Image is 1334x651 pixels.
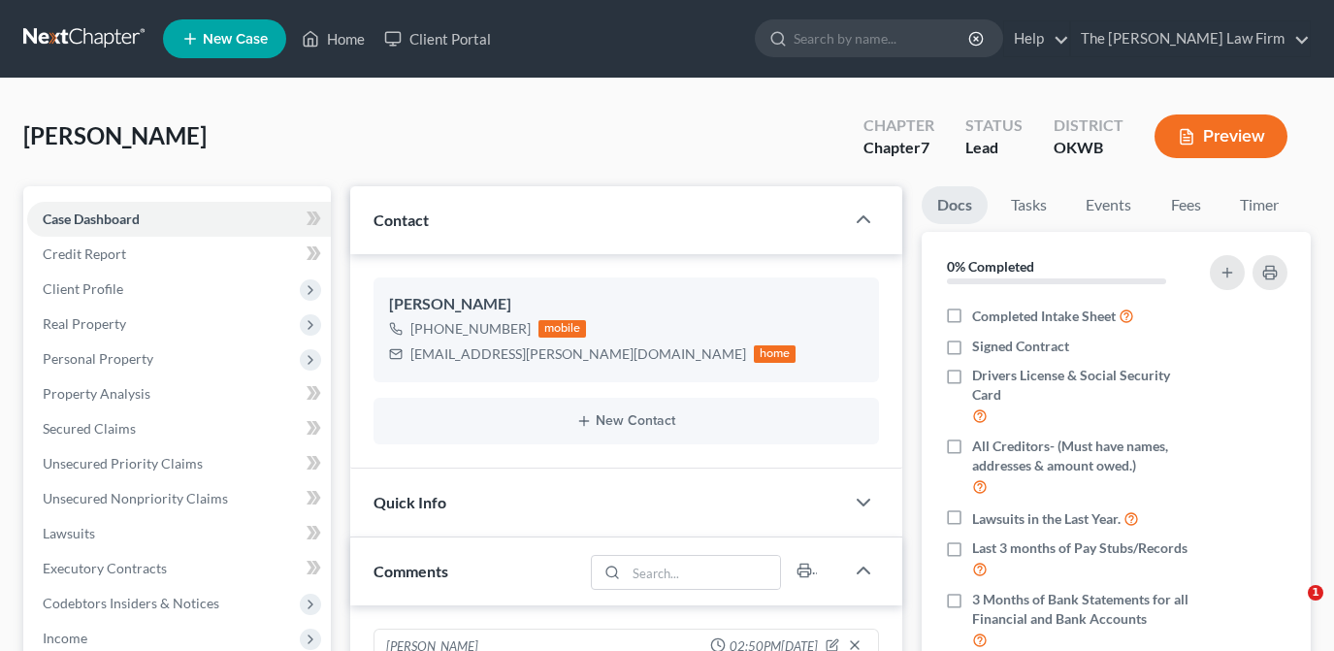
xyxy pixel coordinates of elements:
[972,337,1069,356] span: Signed Contract
[389,413,863,429] button: New Contact
[972,437,1197,475] span: All Creditors- (Must have names, addresses & amount owed.)
[972,538,1188,558] span: Last 3 months of Pay Stubs/Records
[410,344,746,364] div: [EMAIL_ADDRESS][PERSON_NAME][DOMAIN_NAME]
[27,516,331,551] a: Lawsuits
[410,319,531,339] div: [PHONE_NUMBER]
[1155,186,1217,224] a: Fees
[972,366,1197,405] span: Drivers License & Social Security Card
[374,211,429,229] span: Contact
[203,32,268,47] span: New Case
[921,138,929,156] span: 7
[27,237,331,272] a: Credit Report
[374,493,446,511] span: Quick Info
[863,114,934,137] div: Chapter
[374,562,448,580] span: Comments
[23,121,207,149] span: [PERSON_NAME]
[43,420,136,437] span: Secured Claims
[43,315,126,332] span: Real Property
[794,20,971,56] input: Search by name...
[27,376,331,411] a: Property Analysis
[627,556,781,589] input: Search...
[965,114,1023,137] div: Status
[1224,186,1294,224] a: Timer
[1268,585,1315,632] iframe: Intercom live chat
[1054,137,1123,159] div: OKWB
[538,320,587,338] div: mobile
[863,137,934,159] div: Chapter
[43,455,203,472] span: Unsecured Priority Claims
[43,385,150,402] span: Property Analysis
[43,525,95,541] span: Lawsuits
[389,293,863,316] div: [PERSON_NAME]
[43,630,87,646] span: Income
[43,245,126,262] span: Credit Report
[965,137,1023,159] div: Lead
[43,560,167,576] span: Executory Contracts
[43,280,123,297] span: Client Profile
[1070,186,1147,224] a: Events
[1308,585,1323,601] span: 1
[43,595,219,611] span: Codebtors Insiders & Notices
[27,411,331,446] a: Secured Claims
[922,186,988,224] a: Docs
[947,258,1034,275] strong: 0% Completed
[43,350,153,367] span: Personal Property
[27,551,331,586] a: Executory Contracts
[972,509,1121,529] span: Lawsuits in the Last Year.
[292,21,374,56] a: Home
[972,590,1197,629] span: 3 Months of Bank Statements for all Financial and Bank Accounts
[43,211,140,227] span: Case Dashboard
[1155,114,1287,158] button: Preview
[27,481,331,516] a: Unsecured Nonpriority Claims
[43,490,228,506] span: Unsecured Nonpriority Claims
[27,202,331,237] a: Case Dashboard
[374,21,501,56] a: Client Portal
[972,307,1116,326] span: Completed Intake Sheet
[1071,21,1310,56] a: The [PERSON_NAME] Law Firm
[1004,21,1069,56] a: Help
[27,446,331,481] a: Unsecured Priority Claims
[754,345,797,363] div: home
[995,186,1062,224] a: Tasks
[1054,114,1123,137] div: District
